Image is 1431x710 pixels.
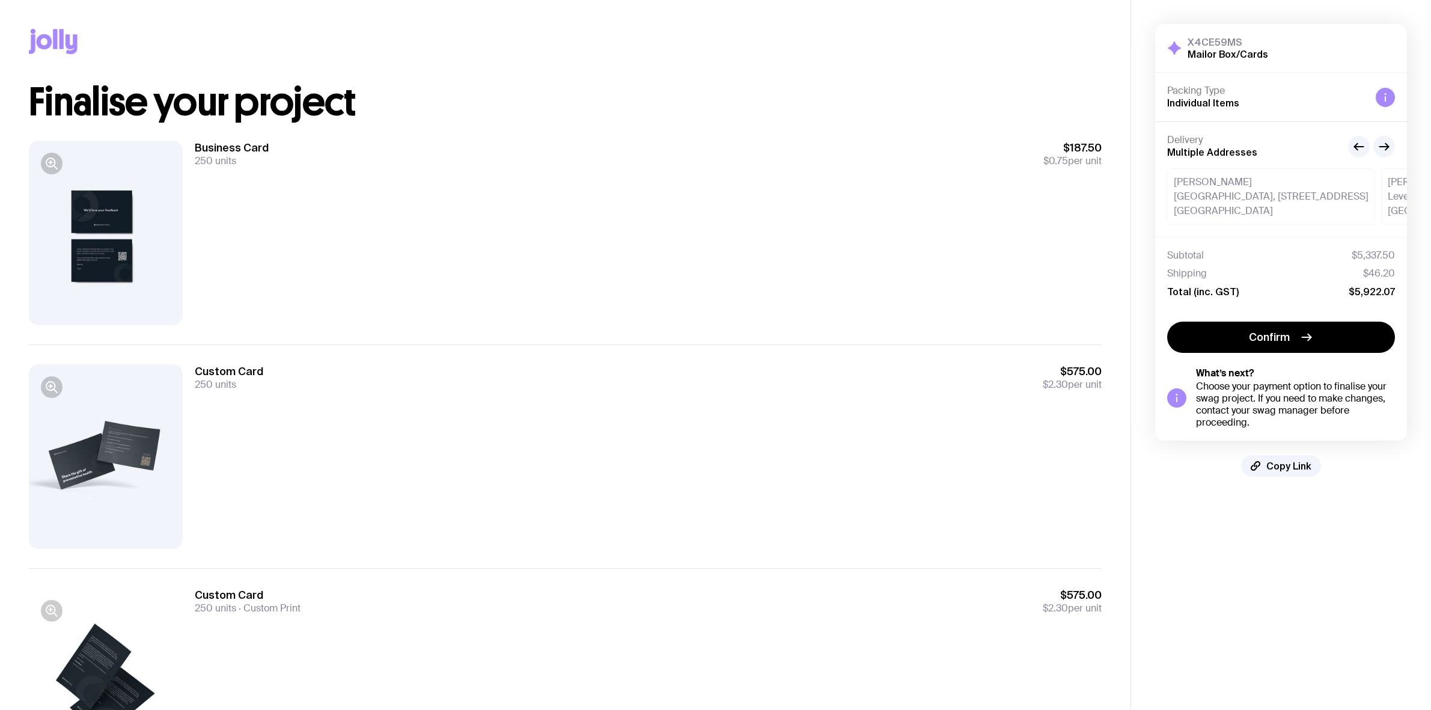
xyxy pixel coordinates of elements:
[1241,455,1321,477] button: Copy Link
[1043,141,1102,155] span: $187.50
[29,83,1102,121] h1: Finalise your project
[1167,286,1239,298] span: Total (inc. GST)
[1043,155,1102,167] span: per unit
[1363,268,1395,280] span: $46.20
[1167,134,1338,146] h4: Delivery
[1167,249,1204,262] span: Subtotal
[195,155,236,167] span: 250 units
[195,141,269,155] h3: Business Card
[1188,36,1268,48] h3: X4CE59MS
[1188,48,1268,60] h2: Mailor Box/Cards
[1196,367,1395,379] h5: What’s next?
[1167,168,1375,225] div: [PERSON_NAME] [GEOGRAPHIC_DATA], [STREET_ADDRESS] [GEOGRAPHIC_DATA]
[1043,602,1102,614] span: per unit
[1167,147,1257,158] span: Multiple Addresses
[1266,460,1311,472] span: Copy Link
[1043,155,1068,167] span: $0.75
[1043,364,1102,379] span: $575.00
[1196,381,1395,429] div: Choose your payment option to finalise your swag project. If you need to make changes, contact yo...
[236,602,301,614] span: Custom Print
[1043,379,1102,391] span: per unit
[1167,322,1395,353] button: Confirm
[195,364,263,379] h3: Custom Card
[195,602,236,614] span: 250 units
[1043,602,1068,614] span: $2.30
[1167,97,1239,108] span: Individual Items
[1167,268,1207,280] span: Shipping
[1043,378,1068,391] span: $2.30
[195,378,236,391] span: 250 units
[1349,286,1395,298] span: $5,922.07
[1352,249,1395,262] span: $5,337.50
[1043,588,1102,602] span: $575.00
[195,588,301,602] h3: Custom Card
[1167,85,1366,97] h4: Packing Type
[1249,330,1290,344] span: Confirm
